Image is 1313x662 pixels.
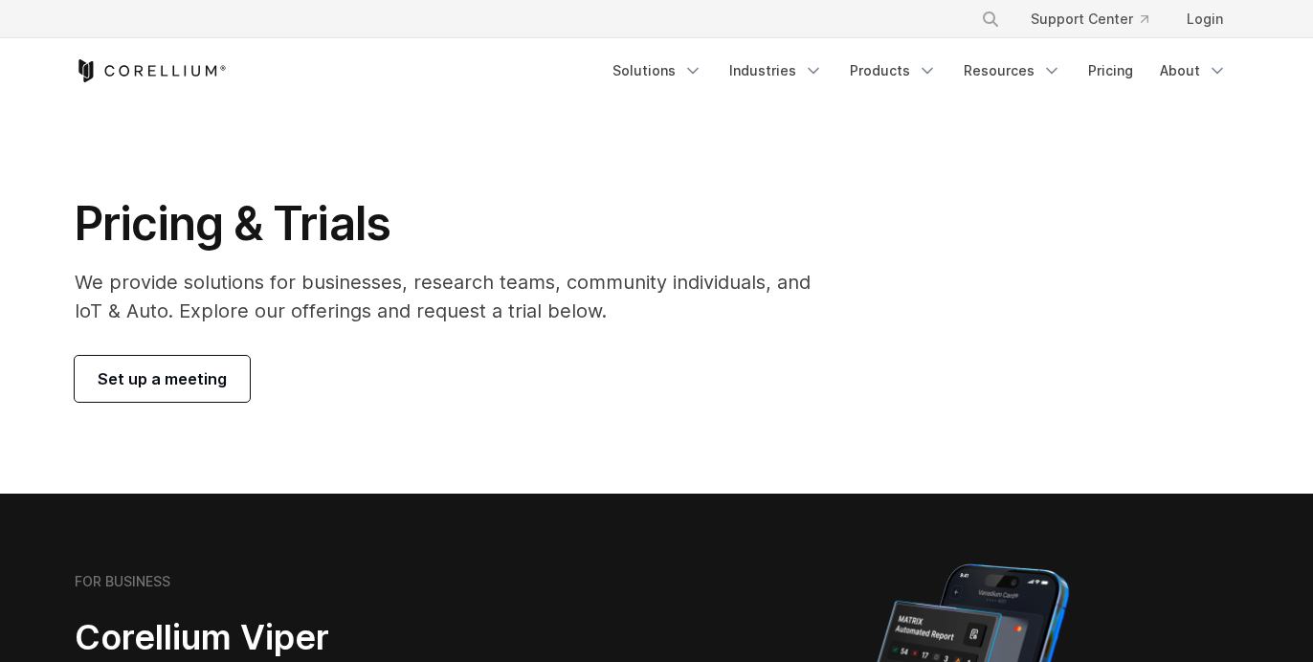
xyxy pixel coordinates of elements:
a: Set up a meeting [75,356,250,402]
h6: FOR BUSINESS [75,573,170,590]
p: We provide solutions for businesses, research teams, community individuals, and IoT & Auto. Explo... [75,268,837,325]
span: Set up a meeting [98,367,227,390]
button: Search [973,2,1008,36]
a: Pricing [1077,54,1145,88]
a: Login [1171,2,1238,36]
a: Corellium Home [75,59,227,82]
a: Solutions [601,54,714,88]
div: Navigation Menu [601,54,1238,88]
div: Navigation Menu [958,2,1238,36]
a: About [1148,54,1238,88]
a: Resources [952,54,1073,88]
h2: Corellium Viper [75,616,565,659]
a: Industries [718,54,835,88]
a: Products [838,54,948,88]
h1: Pricing & Trials [75,195,837,253]
a: Support Center [1015,2,1164,36]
